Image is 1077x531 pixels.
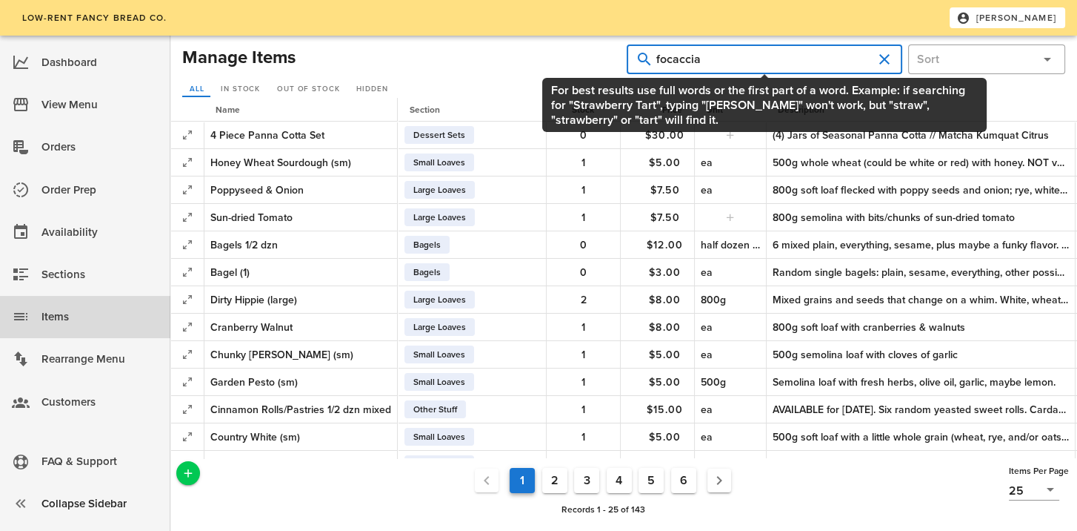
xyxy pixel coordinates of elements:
[413,400,457,418] span: Other Stuff
[641,286,688,313] button: $8.00
[773,457,1069,472] div: 500g yeast loaf with white, whole wheat, rye, semolina flours and rolled oats. Soft & puffy.
[203,464,1003,497] nav: Pagination Navigation
[641,376,688,389] span: $5.00
[917,47,1033,71] input: Sort
[189,85,204,93] span: All
[641,239,688,251] span: $12.00
[12,7,176,28] a: low-rent fancy bread co.
[560,403,607,416] span: 1
[641,294,688,306] span: $8.00
[701,320,760,335] div: ea
[773,210,1069,225] div: 800g semolina with bits/chunks of sun-dried tomato
[560,266,607,279] span: 0
[210,320,391,335] div: Cranberry Walnut
[560,259,607,286] button: 0
[707,469,731,492] button: Next page
[641,149,688,176] button: $5.00
[773,265,1069,280] div: Random single bagels: plain, sesame, everything, other possible funky flavors.
[560,294,607,306] span: 2
[641,349,688,361] span: $5.00
[560,286,607,313] button: 2
[210,457,391,472] div: Oatmeal Bread (sm)
[210,292,391,308] div: Dirty Hippie (large)
[41,50,159,75] div: Dashboard
[276,85,340,93] span: Out of Stock
[41,135,159,159] div: Orders
[177,125,198,145] button: Expand Record
[413,428,465,446] span: Small Loaves
[270,82,346,97] a: Out of Stock
[641,396,688,423] button: $15.00
[413,263,441,281] span: Bagels
[641,211,688,224] span: $7.50
[210,210,391,225] div: Sun-dried Tomato
[671,468,696,493] button: Goto Page 6
[641,177,688,203] button: $7.50
[41,492,159,516] div: Collapse Sidebar
[41,305,159,329] div: Items
[41,449,159,474] div: FAQ & Support
[41,93,159,117] div: View Menu
[398,98,546,122] th: Section
[773,375,1069,390] div: Semolina loaf with fresh herbs, olive oil, garlic, maybe lemon.
[413,181,466,199] span: Large Loaves
[773,347,1069,363] div: 500g semolina loaf with cloves of garlic
[551,83,978,128] div: For best results use full words or the first part of a word. Example: if searching for "Strawberr...
[177,372,198,392] button: Expand Record
[560,396,607,423] button: 1
[701,402,760,418] div: ea
[701,155,760,171] div: ea
[641,266,688,279] span: $3.00
[176,461,200,485] button: Add a New Record
[204,98,398,122] th: Name
[773,128,1069,143] div: (4) Jars of Seasonal Panna Cotta // Matcha Kumquat Citrus
[210,402,391,418] div: Cinnamon Rolls/Pastries 1/2 dzn mixed
[41,178,159,202] div: Order Prep
[177,289,198,310] button: Expand Record
[641,204,688,231] button: $7.50
[182,82,210,97] a: All
[641,314,688,340] button: $8.00
[210,237,391,253] div: Bagels 1/2 dzn
[641,451,688,478] button: $4.00
[701,182,760,198] div: ea
[1009,466,1069,476] span: Items Per Page
[356,85,387,93] span: Hidden
[641,156,688,169] span: $5.00
[560,349,607,361] span: 1
[701,292,760,308] div: 800g
[627,44,902,74] div: Hit Enter to search
[542,468,567,493] button: Goto Page 2
[574,468,599,493] button: Goto Page 3
[560,177,607,203] button: 1
[182,44,296,71] h2: Manage Items
[560,211,607,224] span: 1
[641,259,688,286] button: $3.00
[773,237,1069,253] div: 6 mixed plain, everything, sesame, plus maybe a funky flavor. Pickup only.
[177,262,198,283] button: Expand Record
[773,429,1069,445] div: 500g soft loaf with a little whole grain (wheat, rye, and/or oats). Sometimes with molasses.
[510,468,535,493] button: Current Page, Page 1
[41,263,159,287] div: Sections
[213,82,267,97] a: In Stock
[200,500,1006,519] div: Records 1 - 25 of 143
[210,429,391,445] div: Country White (sm)
[413,154,465,171] span: Small Loaves
[773,402,1069,418] div: AVAILABLE for [DATE]. Six random yeasted sweet rolls. Cardamom or vanilla dough, filled with butt...
[641,341,688,368] button: $5.00
[177,152,198,173] button: Expand Record
[216,105,240,115] span: Name
[773,182,1069,198] div: 800g soft loaf flecked with poppy seeds and onion; rye, white whole wheat, & semolina flours.
[641,231,688,258] button: $12.00
[560,149,607,176] button: 1
[1009,481,1059,500] div: 25
[560,369,607,395] button: 1
[641,431,688,443] span: $5.00
[641,458,688,471] span: $4.00
[950,7,1065,28] button: [PERSON_NAME]
[560,184,607,197] span: 1
[560,129,607,142] span: 0
[773,292,1069,308] div: Mixed grains and seeds that change on a whim. White, wheat, and rye flour; rolled oats, rye, whea...
[607,468,632,493] button: Goto Page 4
[636,50,653,68] button: prepend icon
